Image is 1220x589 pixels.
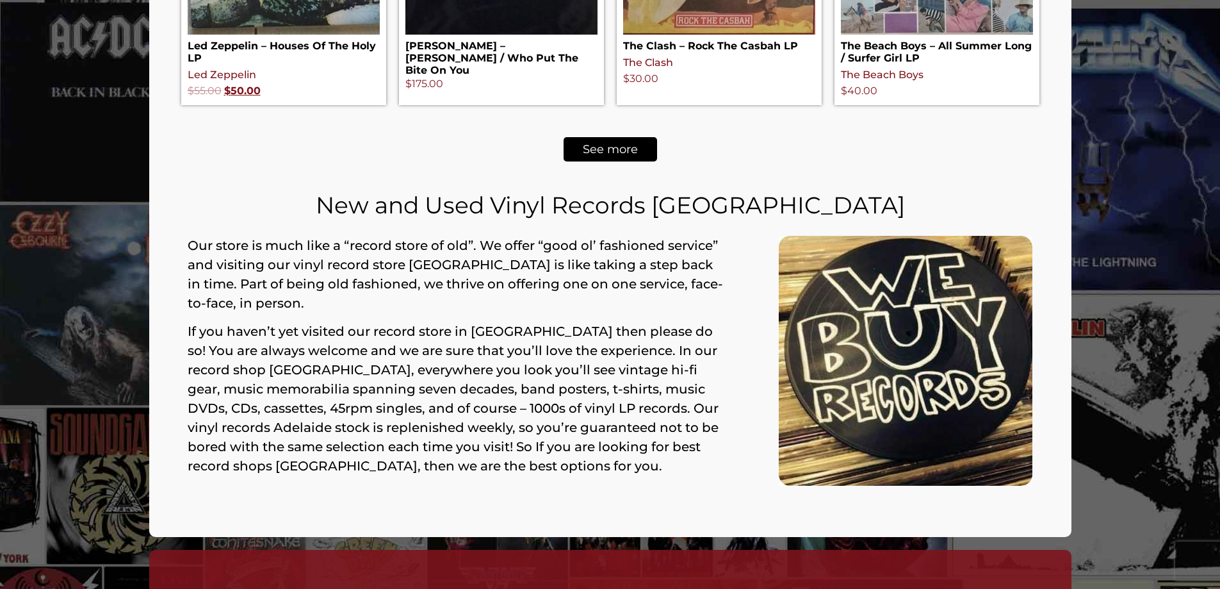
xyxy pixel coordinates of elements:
a: See more [564,137,657,162]
span: See more [583,144,638,155]
h1: New and Used Vinyl Records [GEOGRAPHIC_DATA] [181,194,1039,217]
a: The Clash [623,56,673,69]
bdi: 30.00 [623,72,658,85]
h2: The Beach Boys – All Summer Long / Surfer Girl LP [841,35,1033,64]
span: $ [841,85,847,97]
bdi: 175.00 [405,78,443,90]
p: Our store is much like a “record store of old”. We offer “good ol’ fashioned service” and visitin... [188,236,728,313]
bdi: 40.00 [841,85,877,97]
span: $ [188,85,194,97]
bdi: 50.00 [224,85,261,97]
img: Buy Vinyle Records [779,236,1032,486]
h2: Led Zeppelin – Houses Of The Holy LP [188,35,380,64]
h2: The Clash – Rock The Casbah LP [623,35,815,52]
span: $ [405,78,412,90]
span: $ [623,72,630,85]
h2: [PERSON_NAME] – [PERSON_NAME] / Who Put The Bite On You [405,35,598,77]
a: Led Zeppelin [188,69,256,81]
span: $ [224,85,231,97]
bdi: 55.00 [188,85,222,97]
p: If you haven’t yet visited our record store in [GEOGRAPHIC_DATA] then please do so! You are alway... [188,322,728,476]
a: The Beach Boys [841,69,923,81]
